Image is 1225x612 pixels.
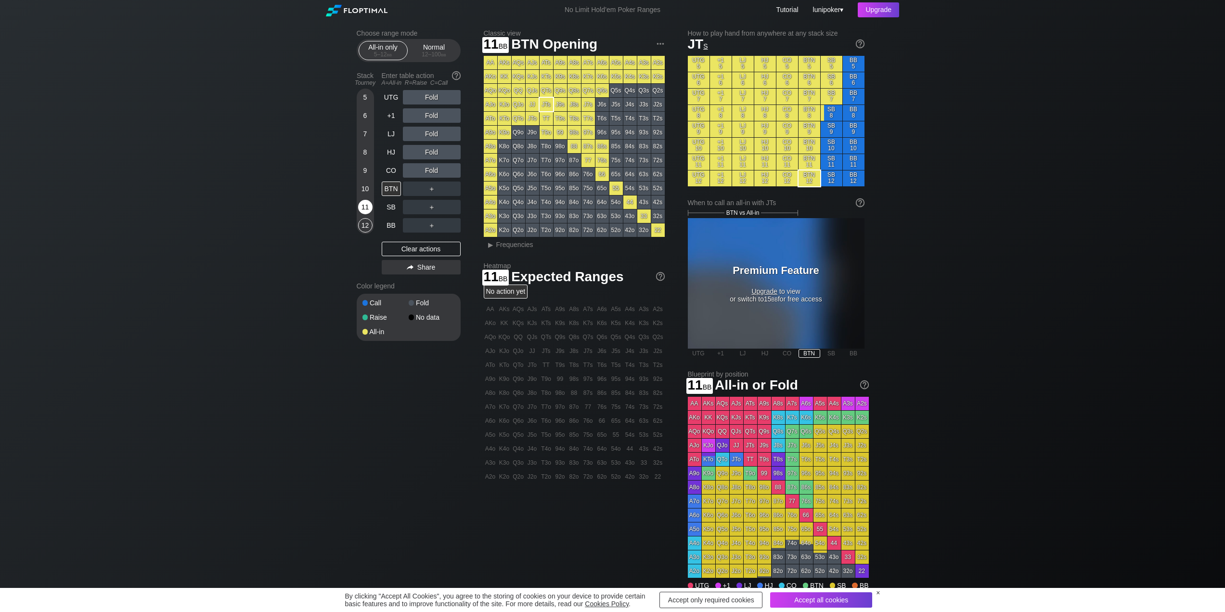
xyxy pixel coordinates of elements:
[554,195,567,209] div: 94o
[595,84,609,97] div: Q6s
[358,127,373,141] div: 7
[595,168,609,181] div: 66
[776,170,798,186] div: CO 12
[688,56,709,72] div: UTG 5
[843,89,864,104] div: BB 7
[799,138,820,154] div: BTN 10
[581,209,595,223] div: 73o
[623,56,637,69] div: A4s
[655,271,666,282] img: help.32db89a4.svg
[526,182,539,195] div: J5o
[484,209,497,223] div: A3o
[567,140,581,153] div: 88
[358,182,373,196] div: 10
[710,56,732,72] div: +1 5
[581,84,595,97] div: Q7s
[362,299,409,306] div: Call
[526,140,539,153] div: J8o
[403,145,461,159] div: Fold
[382,163,401,178] div: CO
[688,72,709,88] div: UTG 6
[688,89,709,104] div: UTG 7
[358,108,373,123] div: 6
[484,154,497,167] div: A7o
[710,121,732,137] div: +1 9
[876,589,880,597] div: ×
[843,121,864,137] div: BB 9
[554,223,567,237] div: 92o
[382,145,401,159] div: HJ
[710,72,732,88] div: +1 6
[484,182,497,195] div: A5o
[799,105,820,121] div: BTN 8
[484,195,497,209] div: A4o
[595,98,609,111] div: J6s
[382,218,401,233] div: BB
[484,84,497,97] div: AQo
[512,168,525,181] div: Q6o
[609,84,623,97] div: Q5s
[512,98,525,111] div: QJo
[651,70,665,83] div: K2s
[732,89,754,104] div: LJ 7
[776,56,798,72] div: CO 5
[703,40,708,51] span: s
[595,112,609,125] div: T6s
[623,223,637,237] div: 42o
[484,140,497,153] div: A8o
[498,112,511,125] div: KTo
[821,72,842,88] div: SB 6
[382,68,461,90] div: Enter table action
[821,154,842,170] div: SB 11
[498,182,511,195] div: K5o
[512,84,525,97] div: QQ
[637,140,651,153] div: 83s
[414,51,454,58] div: 12 – 100
[353,79,378,86] div: Tourney
[637,182,651,195] div: 53s
[623,98,637,111] div: J4s
[710,105,732,121] div: +1 8
[498,168,511,181] div: K6o
[688,199,864,207] div: When to call an all-in with JTs
[409,299,455,306] div: Fold
[567,126,581,139] div: 98s
[799,72,820,88] div: BTN 6
[526,168,539,181] div: J6o
[382,127,401,141] div: LJ
[651,112,665,125] div: T2s
[637,112,651,125] div: T3s
[482,37,509,53] span: 11
[526,98,539,111] div: JJ
[361,41,405,60] div: All-in only
[358,218,373,233] div: 12
[754,105,776,121] div: HJ 8
[609,56,623,69] div: A5s
[651,182,665,195] div: 52s
[776,121,798,137] div: CO 9
[651,140,665,153] div: 82s
[637,98,651,111] div: J3s
[512,70,525,83] div: KQs
[358,145,373,159] div: 8
[358,200,373,214] div: 11
[567,168,581,181] div: 86o
[526,70,539,83] div: KJs
[609,154,623,167] div: 75s
[540,154,553,167] div: T7o
[510,37,599,53] span: BTN Opening
[799,56,820,72] div: BTN 5
[754,170,776,186] div: HJ 12
[595,182,609,195] div: 65o
[754,72,776,88] div: HJ 6
[651,195,665,209] div: 42s
[637,209,651,223] div: 33
[688,105,709,121] div: UTG 8
[637,223,651,237] div: 32o
[776,89,798,104] div: CO 7
[526,112,539,125] div: JTo
[567,209,581,223] div: 83o
[609,223,623,237] div: 52o
[623,126,637,139] div: 94s
[623,84,637,97] div: Q4s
